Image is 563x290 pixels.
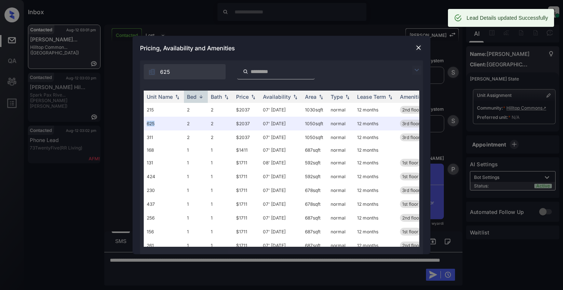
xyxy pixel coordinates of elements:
[184,239,208,252] td: 1
[233,183,260,197] td: $1711
[260,103,302,117] td: 07' [DATE]
[208,144,233,156] td: 1
[328,144,354,156] td: normal
[174,94,181,100] img: sorting
[184,144,208,156] td: 1
[328,225,354,239] td: normal
[233,225,260,239] td: $1711
[233,103,260,117] td: $2037
[208,130,233,144] td: 2
[233,130,260,144] td: $2037
[260,211,302,225] td: 07' [DATE]
[223,94,230,100] img: sorting
[260,144,302,156] td: 07' [DATE]
[328,197,354,211] td: normal
[302,225,328,239] td: 687 sqft
[144,239,184,252] td: 261
[184,130,208,144] td: 2
[357,94,386,100] div: Lease Term
[317,94,325,100] img: sorting
[144,225,184,239] td: 156
[208,170,233,183] td: 1
[243,68,248,75] img: icon-zuma
[144,130,184,144] td: 311
[302,156,328,170] td: 592 sqft
[400,94,425,100] div: Amenities
[233,211,260,225] td: $1711
[467,11,548,25] div: Lead Details updated Successfully
[354,156,397,170] td: 12 months
[354,183,397,197] td: 12 months
[260,130,302,144] td: 07' [DATE]
[402,121,420,126] span: 3rd floor
[233,197,260,211] td: $1711
[354,130,397,144] td: 12 months
[208,156,233,170] td: 1
[184,211,208,225] td: 1
[144,197,184,211] td: 437
[148,68,156,76] img: icon-zuma
[184,170,208,183] td: 1
[302,130,328,144] td: 1050 sqft
[402,201,419,207] span: 1st floor
[208,117,233,130] td: 2
[402,107,421,113] span: 2nd floor
[260,170,302,183] td: 07' [DATE]
[402,160,419,166] span: 1st floor
[354,103,397,117] td: 12 months
[236,94,249,100] div: Price
[260,239,302,252] td: 07' [DATE]
[144,117,184,130] td: 625
[331,94,343,100] div: Type
[233,170,260,183] td: $1711
[144,183,184,197] td: 230
[412,66,421,75] img: icon-zuma
[354,225,397,239] td: 12 months
[184,156,208,170] td: 1
[187,94,197,100] div: Bed
[302,117,328,130] td: 1050 sqft
[402,135,420,140] span: 3rd floor
[328,239,354,252] td: normal
[402,215,421,221] span: 2nd floor
[144,170,184,183] td: 424
[328,170,354,183] td: normal
[184,197,208,211] td: 1
[354,117,397,130] td: 12 months
[302,183,328,197] td: 678 sqft
[184,183,208,197] td: 1
[260,117,302,130] td: 07' [DATE]
[144,156,184,170] td: 131
[415,44,422,51] img: close
[302,239,328,252] td: 687 sqft
[144,144,184,156] td: 168
[133,36,430,60] div: Pricing, Availability and Amenities
[184,117,208,130] td: 2
[328,103,354,117] td: normal
[354,170,397,183] td: 12 months
[292,94,299,100] img: sorting
[233,156,260,170] td: $1711
[184,225,208,239] td: 1
[184,103,208,117] td: 2
[302,211,328,225] td: 687 sqft
[260,225,302,239] td: 07' [DATE]
[402,174,419,179] span: 1st floor
[160,68,170,76] span: 625
[402,229,419,234] span: 1st floor
[328,117,354,130] td: normal
[208,103,233,117] td: 2
[249,94,257,100] img: sorting
[305,94,317,100] div: Area
[354,239,397,252] td: 12 months
[387,94,394,100] img: sorting
[328,156,354,170] td: normal
[208,183,233,197] td: 1
[263,94,291,100] div: Availability
[354,197,397,211] td: 12 months
[144,103,184,117] td: 215
[208,239,233,252] td: 1
[260,156,302,170] td: 08' [DATE]
[328,211,354,225] td: normal
[402,187,420,193] span: 3rd floor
